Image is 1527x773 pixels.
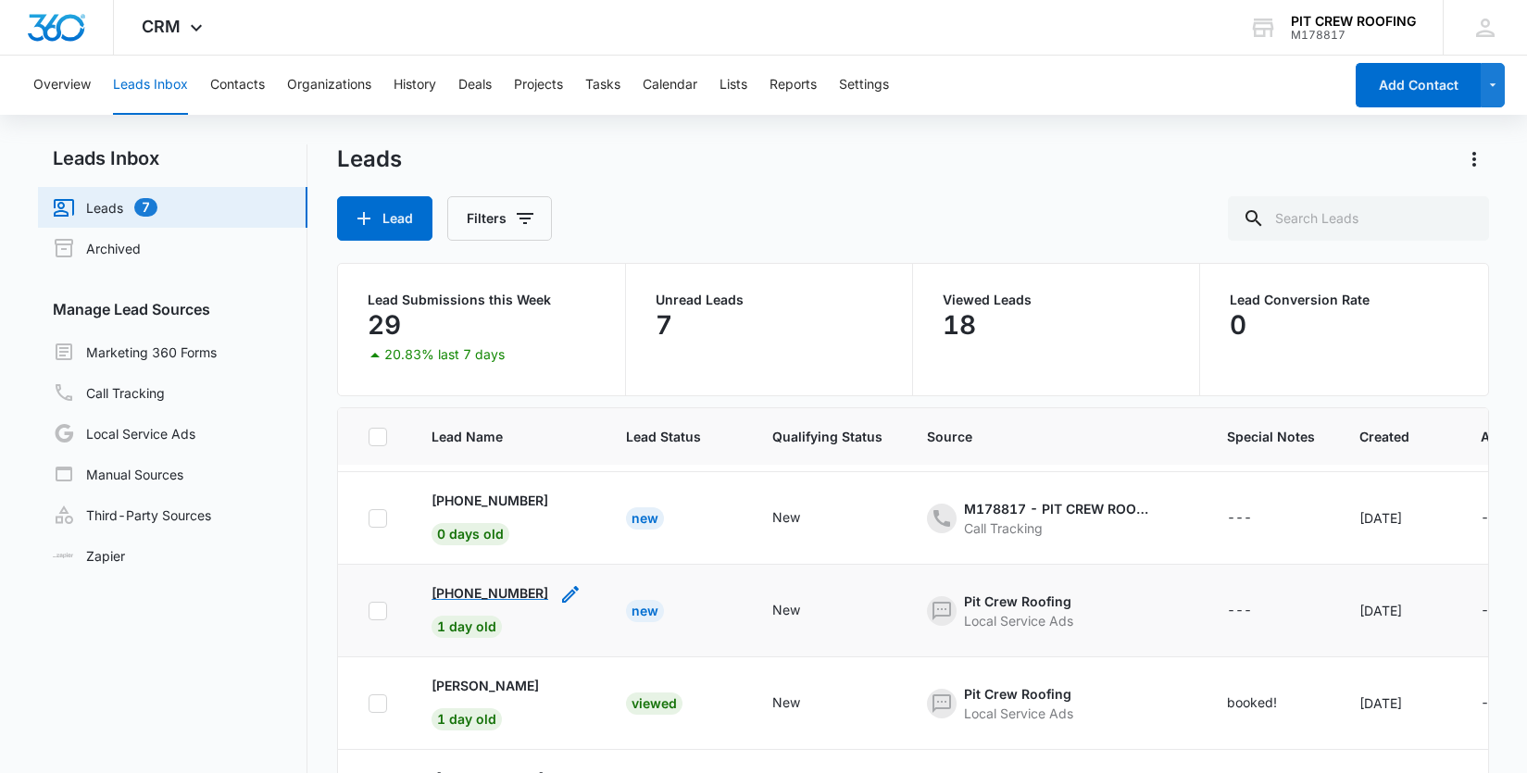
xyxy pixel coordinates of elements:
[1291,29,1416,42] div: account id
[626,427,701,446] span: Lead Status
[53,546,125,566] a: Zapier
[964,499,1149,518] div: M178817 - PIT CREW ROOFING - Other
[626,695,682,711] a: Viewed
[1481,692,1506,715] div: ---
[943,293,1170,306] p: Viewed Leads
[1359,427,1409,446] span: Created
[1227,427,1315,446] span: Special Notes
[927,684,1107,723] div: - - Select to Edit Field
[394,56,436,115] button: History
[626,507,664,530] div: New
[1228,196,1489,241] input: Search Leads
[142,17,181,36] span: CRM
[1481,600,1506,622] div: ---
[53,381,165,404] a: Call Tracking
[432,427,555,446] span: Lead Name
[53,196,157,218] a: Leads7
[643,56,697,115] button: Calendar
[1227,692,1277,712] div: booked!
[1481,507,1506,530] div: ---
[1459,144,1489,174] button: Actions
[964,518,1149,538] div: Call Tracking
[432,491,582,545] div: - - Select to Edit Field
[1230,293,1458,306] p: Lead Conversion Rate
[772,507,833,530] div: - - Select to Edit Field
[964,704,1073,723] div: Local Service Ads
[772,692,833,715] div: - - Select to Edit Field
[626,510,664,526] a: New
[337,145,402,173] h1: Leads
[839,56,889,115] button: Settings
[514,56,563,115] button: Projects
[287,56,371,115] button: Organizations
[432,676,572,730] div: - - Select to Edit Field
[1359,601,1436,620] div: [DATE]
[1227,600,1252,622] div: ---
[337,196,432,241] button: Lead
[53,504,211,526] a: Third-Party Sources
[772,692,800,712] div: New
[964,592,1073,611] div: Pit Crew Roofing
[53,341,217,363] a: Marketing 360 Forms
[656,310,672,340] p: 7
[368,293,595,306] p: Lead Submissions this Week
[368,310,401,340] p: 29
[927,592,1107,630] div: - - Select to Edit Field
[432,523,509,545] span: 0 days old
[1227,507,1252,530] div: ---
[33,56,91,115] button: Overview
[432,676,539,727] a: [PERSON_NAME]1 day old
[772,427,882,446] span: Qualifying Status
[432,583,548,634] a: [PHONE_NUMBER]1 day old
[656,293,882,306] p: Unread Leads
[585,56,620,115] button: Tasks
[1227,507,1285,530] div: - - Select to Edit Field
[772,507,800,527] div: New
[432,583,548,603] p: [PHONE_NUMBER]
[772,600,833,622] div: - - Select to Edit Field
[772,600,800,619] div: New
[964,611,1073,630] div: Local Service Ads
[53,422,195,444] a: Local Service Ads
[720,56,747,115] button: Lists
[113,56,188,115] button: Leads Inbox
[53,237,141,259] a: Archived
[1359,508,1436,528] div: [DATE]
[458,56,492,115] button: Deals
[1227,600,1285,622] div: - - Select to Edit Field
[384,348,505,361] p: 20.83% last 7 days
[447,196,552,241] button: Filters
[943,310,976,340] p: 18
[432,708,502,730] span: 1 day old
[432,491,548,510] p: [PHONE_NUMBER]
[626,600,664,622] div: New
[432,676,539,695] p: [PERSON_NAME]
[53,463,183,485] a: Manual Sources
[927,427,1156,446] span: Source
[770,56,817,115] button: Reports
[626,603,664,618] a: New
[1230,310,1246,340] p: 0
[626,692,682,715] div: Viewed
[38,298,307,320] h3: Manage Lead Sources
[38,144,307,172] h2: Leads Inbox
[432,491,548,542] a: [PHONE_NUMBER]0 days old
[432,616,502,638] span: 1 day old
[1356,63,1481,107] button: Add Contact
[432,583,582,638] div: - - Select to Edit Field
[210,56,265,115] button: Contacts
[927,499,1183,538] div: - - Select to Edit Field
[1359,693,1436,713] div: [DATE]
[964,684,1073,704] div: Pit Crew Roofing
[1227,692,1310,715] div: - - Select to Edit Field
[1291,14,1416,29] div: account name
